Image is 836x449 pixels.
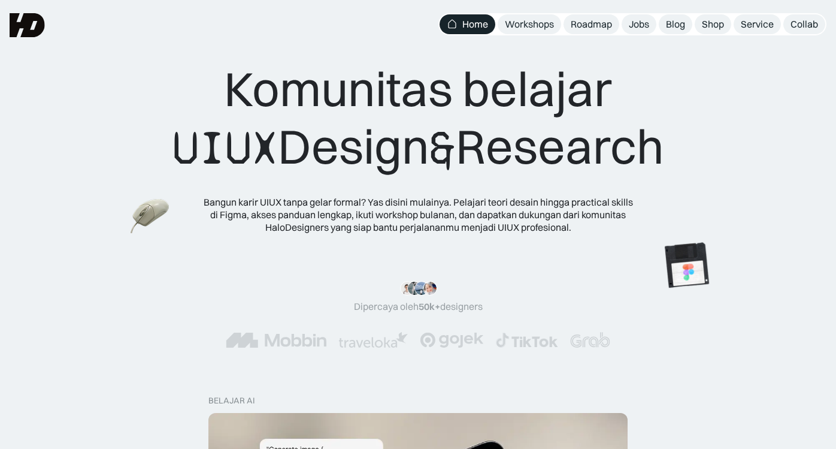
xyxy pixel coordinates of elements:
a: Workshops [498,14,561,34]
div: Home [462,18,488,31]
div: Dipercaya oleh designers [354,300,483,313]
a: Roadmap [564,14,619,34]
div: Service [741,18,774,31]
div: Workshops [505,18,554,31]
div: Bangun karir UIUX tanpa gelar formal? Yas disini mulainya. Pelajari teori desain hingga practical... [202,196,634,233]
div: Blog [666,18,685,31]
div: Collab [790,18,818,31]
div: belajar ai [208,396,255,406]
a: Blog [659,14,692,34]
div: Roadmap [571,18,612,31]
a: Home [440,14,495,34]
a: Shop [695,14,731,34]
a: Collab [783,14,825,34]
span: 50k+ [419,300,440,312]
div: Komunitas belajar Design Research [172,60,664,177]
a: Service [734,14,781,34]
span: & [429,119,456,177]
div: Jobs [629,18,649,31]
a: Jobs [622,14,656,34]
span: UIUX [172,119,278,177]
div: Shop [702,18,724,31]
